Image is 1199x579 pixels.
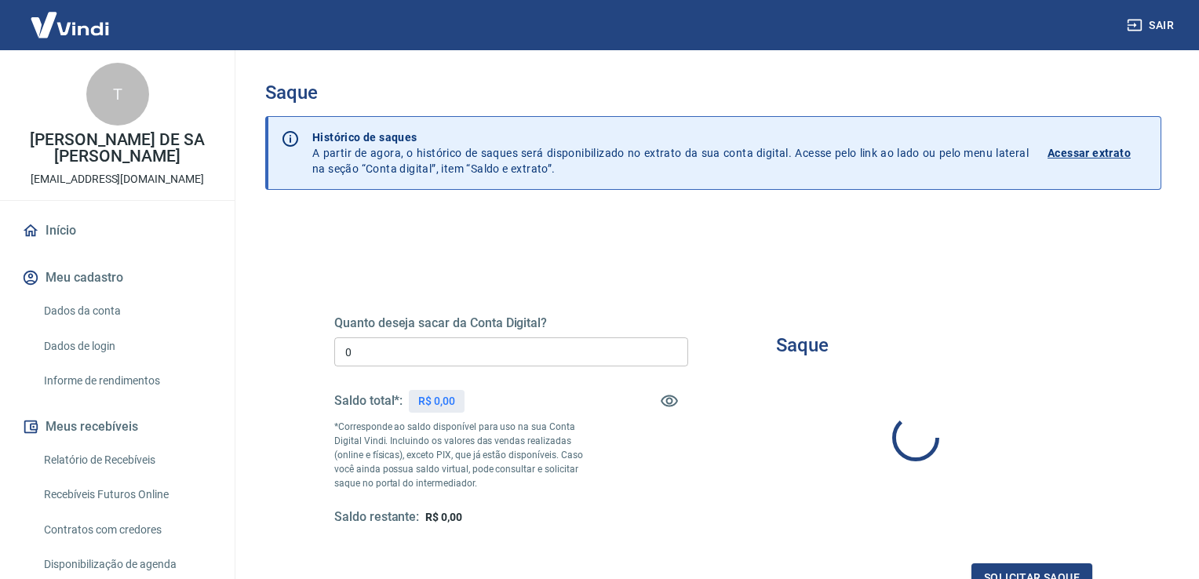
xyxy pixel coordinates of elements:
[334,393,403,409] h5: Saldo total*:
[19,410,216,444] button: Meus recebíveis
[425,511,462,523] span: R$ 0,00
[19,1,121,49] img: Vindi
[38,479,216,511] a: Recebíveis Futuros Online
[38,514,216,546] a: Contratos com credores
[1048,129,1148,177] a: Acessar extrato
[38,330,216,362] a: Dados de login
[334,315,688,331] h5: Quanto deseja sacar da Conta Digital?
[265,82,1161,104] h3: Saque
[1048,145,1131,161] p: Acessar extrato
[418,393,455,410] p: R$ 0,00
[1124,11,1180,40] button: Sair
[19,260,216,295] button: Meu cadastro
[776,334,829,356] h3: Saque
[31,171,204,188] p: [EMAIL_ADDRESS][DOMAIN_NAME]
[38,295,216,327] a: Dados da conta
[38,444,216,476] a: Relatório de Recebíveis
[86,63,149,126] div: T
[334,420,599,490] p: *Corresponde ao saldo disponível para uso na sua Conta Digital Vindi. Incluindo os valores das ve...
[13,132,222,165] p: [PERSON_NAME] DE SA [PERSON_NAME]
[312,129,1029,145] p: Histórico de saques
[312,129,1029,177] p: A partir de agora, o histórico de saques será disponibilizado no extrato da sua conta digital. Ac...
[38,365,216,397] a: Informe de rendimentos
[19,213,216,248] a: Início
[334,509,419,526] h5: Saldo restante:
